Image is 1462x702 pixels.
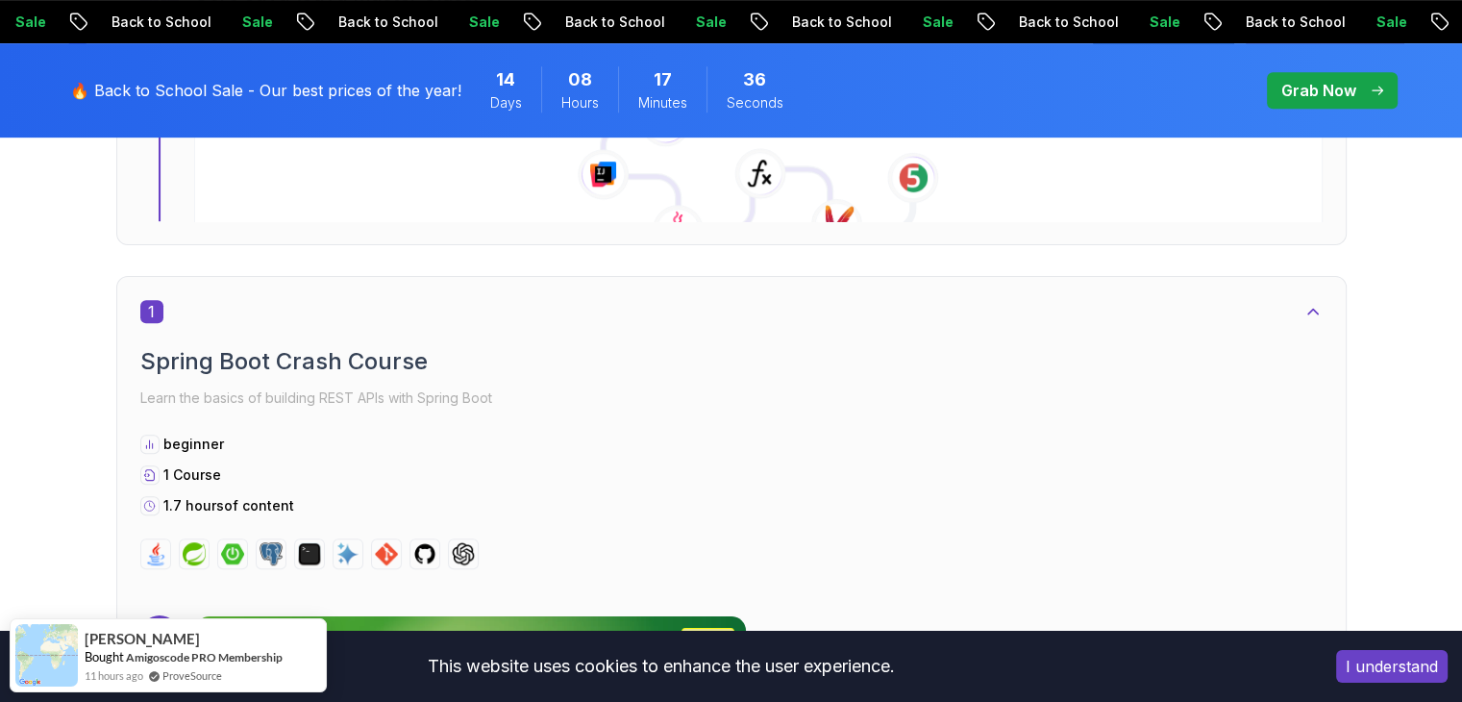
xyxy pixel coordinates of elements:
span: 17 Minutes [654,66,672,93]
span: 1 [140,300,163,323]
span: Hours [561,93,599,113]
p: Sale [223,13,285,32]
p: 🔥 Back to School Sale - Our best prices of the year! [70,79,461,102]
p: Sale [677,13,738,32]
p: Sale [450,13,511,32]
p: Sale [904,13,965,32]
img: git logo [375,542,398,565]
img: ai logo [336,542,359,565]
p: Learn the basics of building REST APIs with Spring Boot [140,385,1323,412]
p: Back to School [92,13,223,32]
img: postgres logo [260,542,283,565]
button: Accept cookies [1336,650,1448,683]
p: Back to School [1227,13,1357,32]
span: Seconds [727,93,783,113]
p: Back to School [1000,13,1130,32]
p: 1.7 hours of content [163,496,294,515]
span: Days [490,93,522,113]
a: Amigoscode PRO Membership [126,650,283,664]
p: Grab Now [1281,79,1356,102]
img: terminal logo [298,542,321,565]
span: 8 Hours [568,66,592,93]
img: spring-boot logo [221,542,244,565]
img: java logo [144,542,167,565]
span: Minutes [638,93,687,113]
p: Sale [1130,13,1192,32]
p: Back to School [319,13,450,32]
p: Back to School [546,13,677,32]
img: provesource social proof notification image [15,624,78,687]
p: beginner [163,435,224,454]
img: github logo [413,542,436,565]
img: chatgpt logo [452,542,475,565]
a: ProveSource [162,667,222,684]
span: 36 Seconds [743,66,766,93]
p: Back to School [773,13,904,32]
span: 11 hours ago [85,667,143,684]
div: 1 [140,615,179,654]
img: spring logo [183,542,206,565]
div: This website uses cookies to enhance the user experience. [14,645,1307,688]
h2: Spring Boot Crash Course [140,346,1323,377]
span: [PERSON_NAME] [85,631,200,647]
p: Sale [1357,13,1419,32]
span: 1 Course [163,466,221,483]
span: 14 Days [496,66,515,93]
span: Bought [85,649,124,664]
